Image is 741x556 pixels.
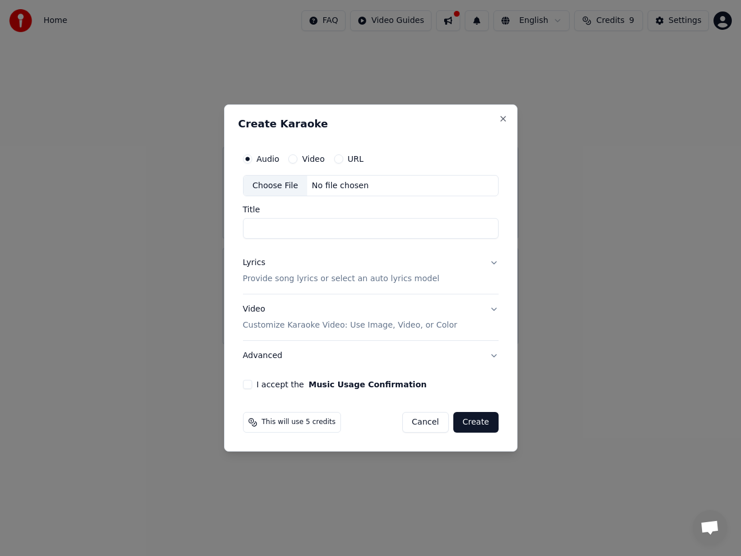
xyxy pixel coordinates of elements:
div: Video [243,304,457,332]
div: Lyrics [243,258,265,269]
div: No file chosen [307,180,373,192]
label: URL [348,155,364,163]
p: Customize Karaoke Video: Use Image, Video, or Color [243,320,457,331]
label: Audio [257,155,280,163]
span: This will use 5 credits [262,418,336,427]
h2: Create Karaoke [238,119,503,129]
button: Advanced [243,341,499,371]
button: LyricsProvide song lyrics or select an auto lyrics model [243,248,499,294]
button: VideoCustomize Karaoke Video: Use Image, Video, or Color [243,295,499,341]
label: Title [243,206,499,214]
p: Provide song lyrics or select an auto lyrics model [243,274,440,285]
div: Choose File [244,176,308,196]
button: Cancel [402,412,449,433]
button: I accept the [308,380,426,388]
label: Video [302,155,324,163]
button: Create [453,412,499,433]
label: I accept the [257,380,427,388]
